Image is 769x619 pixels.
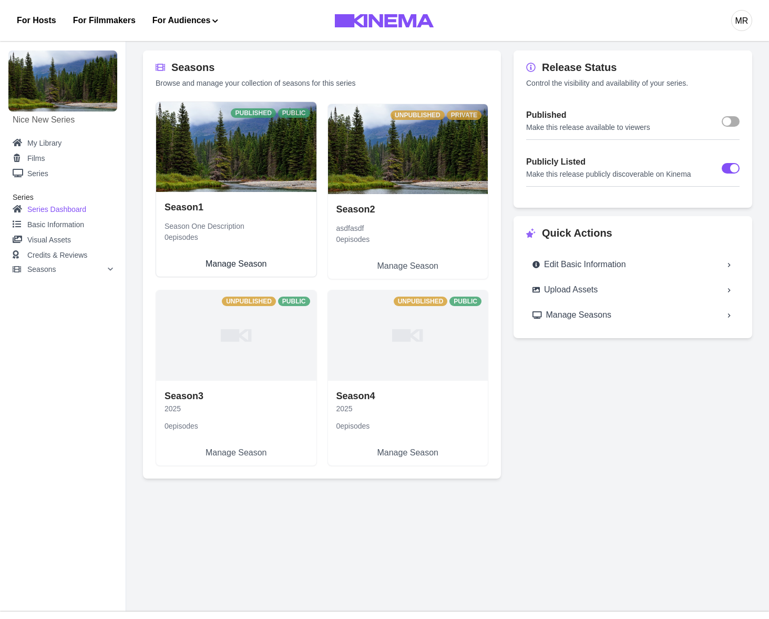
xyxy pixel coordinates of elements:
a: Edit Basic Information [526,254,740,275]
h2: Quick Actions [542,227,612,239]
p: Manage Season [334,447,482,459]
h2: Seasons [171,61,214,74]
a: Visual Assets [13,232,113,248]
div: Upload Assets [532,283,598,296]
h2: Release Status [542,61,617,74]
a: Season2asdfasdf0episodesManage Season [328,194,488,279]
a: Films [13,152,113,165]
span: Public [278,297,310,306]
span: Unpublished [391,110,445,120]
button: For Audiences [152,14,218,27]
p: Make this release available to viewers [526,122,650,133]
a: Nice New Series [13,114,113,126]
span: Public [278,108,310,118]
p: Manage Season [334,260,482,272]
span: Unpublished [222,297,276,306]
a: For Filmmakers [73,14,136,27]
div: Manage Seasons [532,309,611,321]
h2: Series [13,193,113,202]
a: Season1Season One Description0episodesManage Season [156,192,316,277]
a: Upload Assets [526,279,740,300]
a: My Library [13,137,113,150]
span: Private [447,110,481,120]
p: Manage Season [162,447,310,459]
p: Seasons [27,266,56,273]
a: Series Dashboard [13,202,113,217]
a: Series [13,167,113,180]
a: Season320250episodesManage Season [156,381,316,465]
a: Credits & Reviews [13,248,113,263]
a: For Hosts [17,14,56,27]
span: Published [231,108,275,118]
div: Edit Basic Information [532,258,626,271]
p: Manage Season [162,258,310,270]
img: Nice New Series [8,50,117,111]
p: Make this release publicly discoverable on Kinema [526,169,691,180]
div: MR [735,15,749,27]
span: Public [449,297,481,306]
a: Manage Seasons [526,305,740,326]
p: Control the visibility and availability of your series. [526,78,740,89]
p: Browse and manage your collection of seasons for this series [156,78,488,89]
h2: Published [526,110,650,120]
a: Basic Information [13,217,113,232]
a: Season420250episodesManage Season [328,381,488,465]
span: Unpublished [394,297,448,306]
h2: Publicly Listed [526,157,691,167]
